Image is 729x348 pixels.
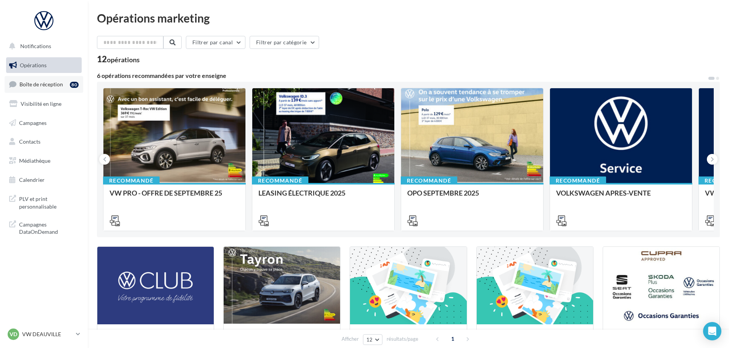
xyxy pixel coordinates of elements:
div: VW PRO - OFFRE DE SEPTEMBRE 25 [110,189,239,204]
span: PLV et print personnalisable [19,194,79,210]
span: Médiathèque [19,157,50,164]
div: Recommandé [252,176,308,185]
a: Visibilité en ligne [5,96,83,112]
button: Notifications [5,38,80,54]
a: Boîte de réception80 [5,76,83,92]
div: Recommandé [550,176,606,185]
span: 1 [447,333,459,345]
button: Filtrer par canal [186,36,245,49]
a: Contacts [5,134,83,150]
button: Filtrer par catégorie [250,36,319,49]
div: Recommandé [401,176,457,185]
span: VD [10,330,17,338]
div: Recommandé [103,176,160,185]
a: Campagnes [5,115,83,131]
div: Open Intercom Messenger [703,322,721,340]
span: Campagnes DataOnDemand [19,219,79,236]
span: Visibilité en ligne [21,100,61,107]
div: LEASING ÉLECTRIQUE 2025 [258,189,388,204]
div: opérations [107,56,140,63]
span: résultats/page [387,335,418,343]
span: Opérations [20,62,47,68]
span: Afficher [342,335,359,343]
a: Opérations [5,57,83,73]
div: OPO SEPTEMBRE 2025 [407,189,537,204]
span: Contacts [19,138,40,145]
a: PLV et print personnalisable [5,191,83,213]
a: VD VW DEAUVILLE [6,327,82,342]
p: VW DEAUVILLE [22,330,73,338]
button: 12 [363,334,382,345]
a: Calendrier [5,172,83,188]
div: 6 opérations recommandées par votre enseigne [97,73,708,79]
div: 12 [97,55,140,63]
a: Campagnes DataOnDemand [5,216,83,239]
span: Campagnes [19,119,47,126]
div: Opérations marketing [97,12,720,24]
span: Notifications [20,43,51,49]
a: Médiathèque [5,153,83,169]
div: 80 [70,82,79,88]
span: 12 [366,337,373,343]
div: VOLKSWAGEN APRES-VENTE [556,189,686,204]
span: Boîte de réception [19,81,63,87]
span: Calendrier [19,176,45,183]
